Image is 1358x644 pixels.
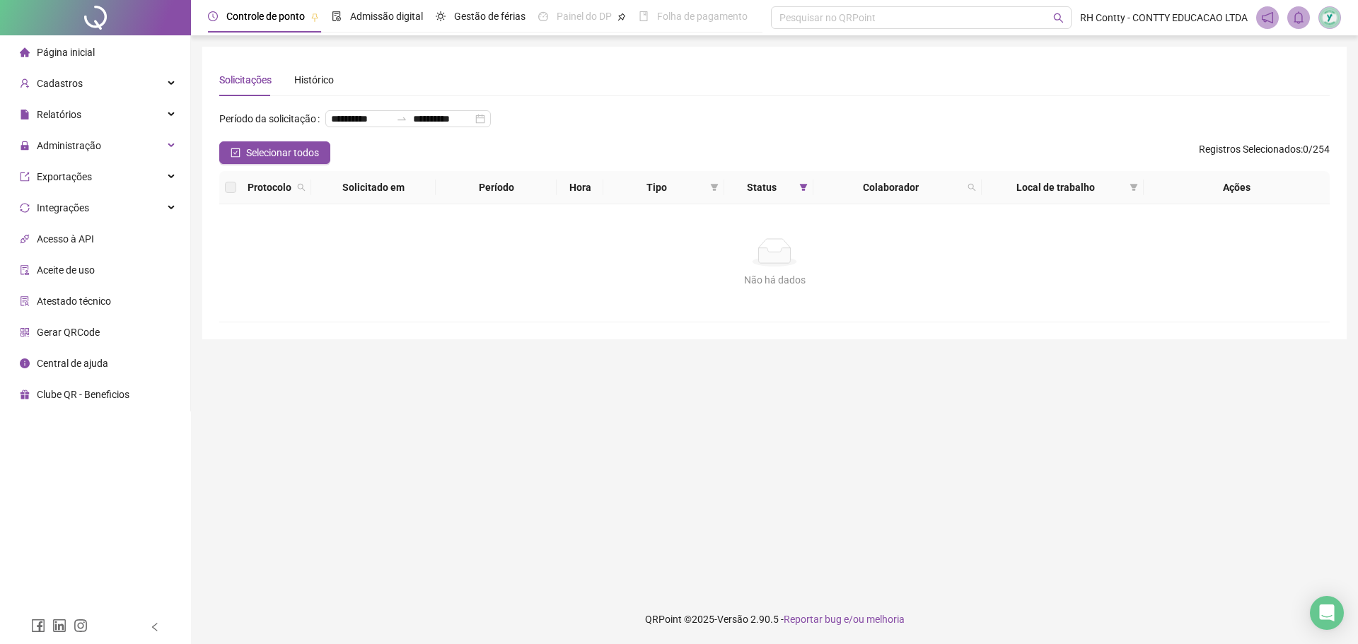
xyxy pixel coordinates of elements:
[987,180,1123,195] span: Local de trabalho
[436,171,557,204] th: Período
[796,177,811,198] span: filter
[37,140,101,151] span: Administração
[294,72,334,88] div: Histórico
[20,47,30,57] span: home
[37,202,89,213] span: Integrações
[710,183,719,192] span: filter
[717,614,748,625] span: Versão
[396,113,407,124] span: swap-right
[37,47,95,58] span: Página inicial
[20,203,30,213] span: sync
[20,141,30,151] span: lock
[730,180,794,195] span: Status
[1310,596,1344,630] div: Open Intercom Messenger
[707,177,721,198] span: filter
[617,13,626,21] span: pushpin
[20,390,30,399] span: gift
[52,619,66,633] span: linkedin
[191,595,1358,644] footer: QRPoint © 2025 - 2.90.5 -
[74,619,88,633] span: instagram
[20,234,30,244] span: api
[236,272,1313,288] div: Não há dados
[1149,180,1324,195] div: Ações
[208,11,218,21] span: clock-circle
[609,180,704,195] span: Tipo
[396,113,407,124] span: to
[248,180,291,195] span: Protocolo
[454,11,526,22] span: Gestão de férias
[226,11,305,22] span: Controle de ponto
[37,295,111,307] span: Atestado técnico
[246,145,319,160] span: Selecionar todos
[150,622,160,632] span: left
[1319,7,1340,28] img: 82867
[219,72,272,88] div: Solicitações
[20,327,30,337] span: qrcode
[557,171,603,204] th: Hora
[20,358,30,368] span: info-circle
[297,183,306,192] span: search
[37,78,83,89] span: Cadastros
[557,11,612,22] span: Painel do DP
[1199,144,1301,155] span: Registros Selecionados
[37,171,92,182] span: Exportações
[799,183,808,192] span: filter
[20,110,30,119] span: file
[37,327,100,338] span: Gerar QRCode
[311,171,436,204] th: Solicitado em
[231,148,240,158] span: check-square
[20,296,30,306] span: solution
[657,11,748,22] span: Folha de pagamento
[37,389,129,400] span: Clube QR - Beneficios
[332,11,342,21] span: file-done
[219,141,330,164] button: Selecionar todos
[1130,183,1138,192] span: filter
[538,11,548,21] span: dashboard
[20,172,30,182] span: export
[219,107,325,130] label: Período da solicitação
[1053,13,1064,23] span: search
[20,78,30,88] span: user-add
[1199,141,1330,164] span: : 0 / 254
[1292,11,1305,24] span: bell
[639,11,649,21] span: book
[965,177,979,198] span: search
[436,11,446,21] span: sun
[37,109,81,120] span: Relatórios
[1261,11,1274,24] span: notification
[20,265,30,275] span: audit
[37,233,94,245] span: Acesso à API
[1080,10,1248,25] span: RH Contty - CONTTY EDUCACAO LTDA
[37,358,108,369] span: Central de ajuda
[1127,177,1141,198] span: filter
[311,13,319,21] span: pushpin
[819,180,962,195] span: Colaborador
[968,183,976,192] span: search
[294,177,308,198] span: search
[37,264,95,276] span: Aceite de uso
[350,11,423,22] span: Admissão digital
[31,619,45,633] span: facebook
[784,614,905,625] span: Reportar bug e/ou melhoria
